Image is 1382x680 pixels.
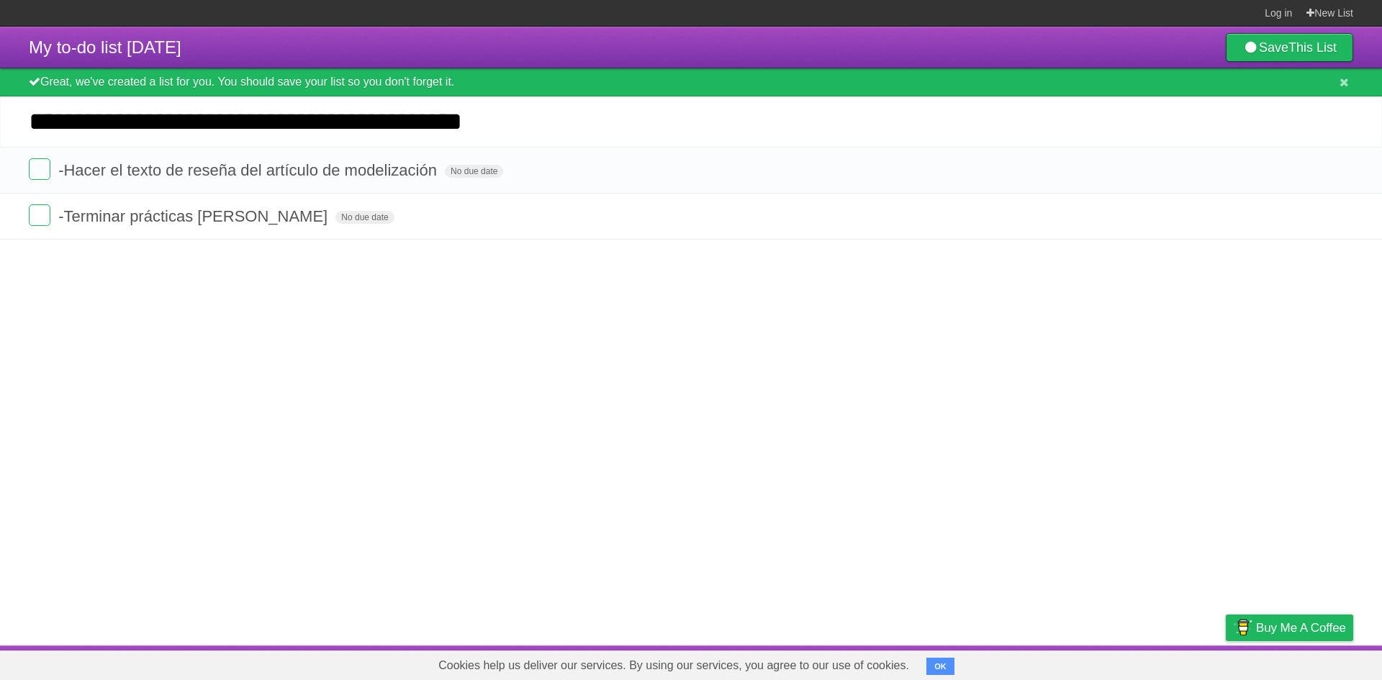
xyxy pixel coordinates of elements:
[424,651,923,680] span: Cookies help us deliver our services. By using our services, you agree to our use of cookies.
[1256,615,1346,640] span: Buy me a coffee
[926,658,954,675] button: OK
[29,158,50,180] label: Done
[1226,33,1353,62] a: SaveThis List
[58,207,331,225] span: -Terminar prácticas [PERSON_NAME]
[1233,615,1252,640] img: Buy me a coffee
[1034,649,1065,676] a: About
[1158,649,1190,676] a: Terms
[29,204,50,226] label: Done
[1082,649,1140,676] a: Developers
[1207,649,1245,676] a: Privacy
[1288,40,1337,55] b: This List
[335,211,394,224] span: No due date
[58,161,441,179] span: -Hacer el texto de reseña del artículo de modelización
[445,165,503,178] span: No due date
[29,37,181,57] span: My to-do list [DATE]
[1263,649,1353,676] a: Suggest a feature
[1226,615,1353,641] a: Buy me a coffee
